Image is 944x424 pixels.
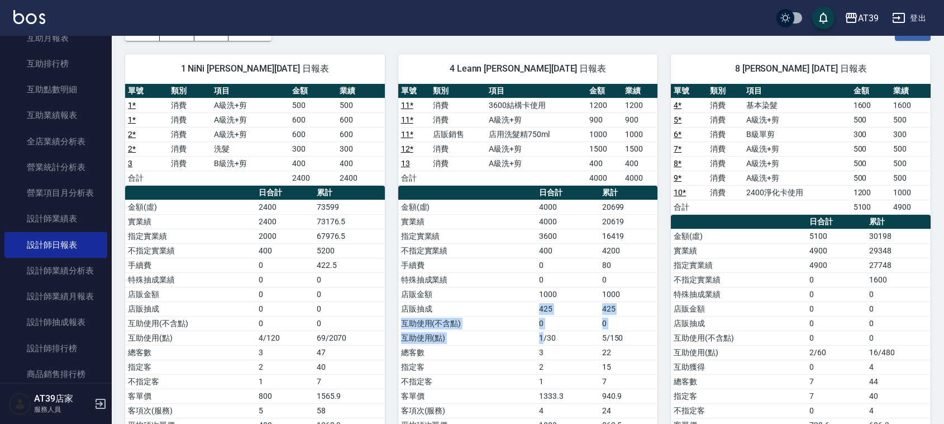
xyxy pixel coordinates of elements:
[314,345,385,360] td: 47
[851,142,891,156] td: 500
[536,229,599,243] td: 3600
[168,84,211,98] th: 類別
[256,403,313,418] td: 5
[707,156,743,171] td: 消費
[211,156,289,171] td: B級洗+剪
[398,345,536,360] td: 總客數
[807,243,866,258] td: 4900
[34,404,91,414] p: 服務人員
[4,102,107,128] a: 互助業績報表
[671,345,807,360] td: 互助使用(點)
[599,389,658,403] td: 940.9
[707,171,743,185] td: 消費
[486,156,587,171] td: A級洗+剪
[289,142,337,156] td: 300
[599,316,658,331] td: 0
[125,374,256,389] td: 不指定客
[599,301,658,316] td: 425
[536,389,599,403] td: 1333.3
[671,331,807,345] td: 互助使用(不含點)
[398,84,431,98] th: 單號
[890,127,931,142] td: 300
[851,200,891,214] td: 5100
[707,98,743,112] td: 消費
[536,403,599,418] td: 4
[671,316,807,331] td: 店販抽成
[430,84,486,98] th: 類別
[587,84,622,98] th: 金額
[289,98,337,112] td: 500
[398,84,658,186] table: a dense table
[866,215,931,229] th: 累計
[256,243,313,258] td: 400
[890,156,931,171] td: 500
[4,309,107,335] a: 設計師抽成報表
[289,112,337,127] td: 600
[684,63,917,74] span: 8 [PERSON_NAME] [DATE] 日報表
[812,7,835,29] button: save
[536,243,599,258] td: 400
[622,142,658,156] td: 1500
[536,331,599,345] td: 1/30
[587,156,622,171] td: 400
[743,171,850,185] td: A級洗+剪
[536,345,599,360] td: 3
[890,171,931,185] td: 500
[486,112,587,127] td: A級洗+剪
[398,258,536,272] td: 手續費
[599,186,658,200] th: 累計
[587,142,622,156] td: 1500
[743,142,850,156] td: A級洗+剪
[707,112,743,127] td: 消費
[840,7,883,30] button: AT39
[430,98,486,112] td: 消費
[807,287,866,301] td: 0
[807,345,866,360] td: 2/60
[125,403,256,418] td: 客項次(服務)
[314,243,385,258] td: 5200
[430,112,486,127] td: 消費
[599,229,658,243] td: 16419
[4,180,107,206] a: 營業項目月分析表
[168,112,211,127] td: 消費
[888,8,931,29] button: 登出
[486,127,587,142] td: 店用洗髮精750ml
[125,272,256,287] td: 特殊抽成業績
[289,171,337,185] td: 2400
[168,127,211,142] td: 消費
[858,11,879,25] div: AT39
[671,200,707,214] td: 合計
[412,63,645,74] span: 4 Leann [PERSON_NAME][DATE] 日報表
[256,258,313,272] td: 0
[851,112,891,127] td: 500
[4,77,107,102] a: 互助點數明細
[599,243,658,258] td: 4200
[128,159,132,168] a: 3
[536,316,599,331] td: 0
[866,345,931,360] td: 16/480
[866,272,931,287] td: 1600
[9,393,31,415] img: Person
[125,258,256,272] td: 手續費
[866,331,931,345] td: 0
[743,127,850,142] td: B級單剪
[4,129,107,154] a: 全店業績分析表
[125,171,168,185] td: 合計
[707,127,743,142] td: 消費
[256,272,313,287] td: 0
[866,229,931,243] td: 30198
[314,374,385,389] td: 7
[401,159,410,168] a: 13
[211,127,289,142] td: A級洗+剪
[536,214,599,229] td: 4000
[599,360,658,374] td: 15
[743,156,850,171] td: A級洗+剪
[807,331,866,345] td: 0
[866,360,931,374] td: 4
[4,51,107,77] a: 互助排行榜
[398,272,536,287] td: 特殊抽成業績
[211,98,289,112] td: A級洗+剪
[398,301,536,316] td: 店販抽成
[743,84,850,98] th: 項目
[4,361,107,387] a: 商品銷售排行榜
